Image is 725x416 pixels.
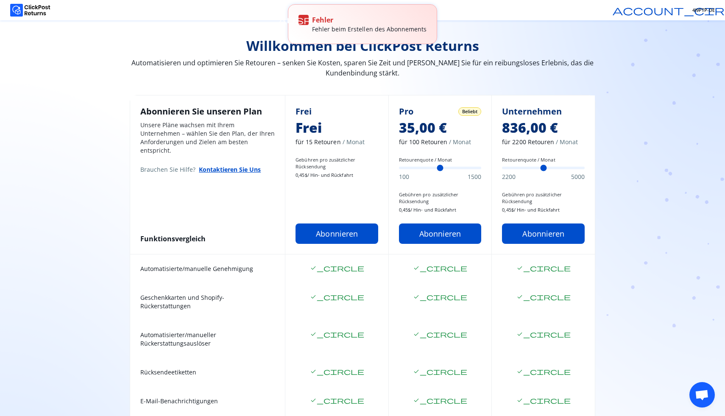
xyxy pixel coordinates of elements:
[413,396,467,405] font: check_circle
[419,229,461,239] font: Abonnieren
[199,165,261,173] font: Kontaktieren Sie uns
[462,108,477,114] font: Beliebt
[296,172,304,178] font: 0,45
[140,397,218,405] font: E-Mail-Benachrichtigungen
[296,106,312,117] font: Frei
[399,207,408,213] font: 0,45
[502,173,516,181] font: 2200
[689,382,715,408] div: Chat öffnen
[413,367,467,376] font: check_circle
[278,15,329,25] font: Ausruf
[502,223,585,244] button: Abonnieren
[140,121,275,154] font: Unsere Pläne wachsen mit Ihrem Unternehmen – wählen Sie den Plan, der Ihren Anforderungen und Zie...
[516,367,571,376] font: check_circle
[449,138,471,146] font: / Monat
[502,118,558,137] font: 836,00 €
[502,156,555,163] font: Retourenquote / Monat
[140,265,254,273] font: Automatisierte/manuelle Genehmigung
[314,138,340,146] font: Retouren
[140,165,195,173] font: Brauchen Sie Hilfe?
[131,58,594,78] font: Automatisieren und optimieren Sie Retouren – senken Sie Kosten, sparen Sie Zeit und [PERSON_NAME]...
[516,264,571,272] font: check_circle
[310,264,364,272] font: check_circle
[571,173,585,181] font: 5000
[410,207,456,213] font: / Hin- und Rückfahrt
[312,15,333,25] font: Fehler
[296,118,322,137] font: Frei
[399,106,413,117] font: Pro
[310,293,364,301] font: check_circle
[296,138,304,146] font: für
[310,396,364,405] font: check_circle
[514,207,560,213] font: / Hin- und Rückfahrt
[296,223,378,244] button: Abonnieren
[399,173,409,181] font: 100
[140,234,206,243] font: Funktionsvergleich
[312,25,427,33] font: Fehler beim Erstellen des Abonnements
[512,138,526,146] font: 2200
[413,264,467,272] font: check_circle
[140,293,224,310] font: Geschenkkarten und Shopify-Rückerstattungen
[399,223,482,244] button: Abonnieren
[522,229,564,239] font: Abonnieren
[502,191,561,204] font: Gebühren pro zusätzlicher Rücksendung
[140,368,196,376] font: Rücksendeetiketten
[502,138,510,146] font: für
[502,106,562,117] font: Unternehmen
[140,106,262,117] font: Abonnieren Sie unseren Plan
[310,367,364,376] font: check_circle
[310,330,364,338] font: check_circle
[516,330,571,338] font: check_circle
[408,207,410,213] font: $
[516,293,571,301] font: check_circle
[140,331,216,347] font: Automatisierter/manueller Rückerstattungsauslöser
[516,396,571,405] font: check_circle
[528,138,554,146] font: Retouren
[556,138,578,146] font: / Monat
[246,36,479,55] font: Willkommen bei ClickPost Returns
[199,165,261,174] button: Kontaktieren Sie uns
[306,138,312,146] font: 15
[343,138,365,146] font: / Monat
[399,156,452,163] font: Retourenquote / Monat
[296,156,355,170] font: Gebühren pro zusätzlicher Rücksendung
[399,138,407,146] font: für
[399,118,447,137] font: 35,00 €
[421,138,447,146] font: Retouren
[692,7,715,13] font: 4I9PTP-DE
[305,172,307,178] font: $
[409,138,419,146] font: 100
[10,4,50,17] img: Logo
[413,330,467,338] font: check_circle
[502,207,511,213] font: 0,45
[316,229,357,239] font: Abonnieren
[511,207,514,213] font: $
[307,172,353,178] font: / Hin- und Rückfahrt
[468,173,481,181] font: 1500
[413,293,467,301] font: check_circle
[399,191,458,204] font: Gebühren pro zusätzlicher Rücksendung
